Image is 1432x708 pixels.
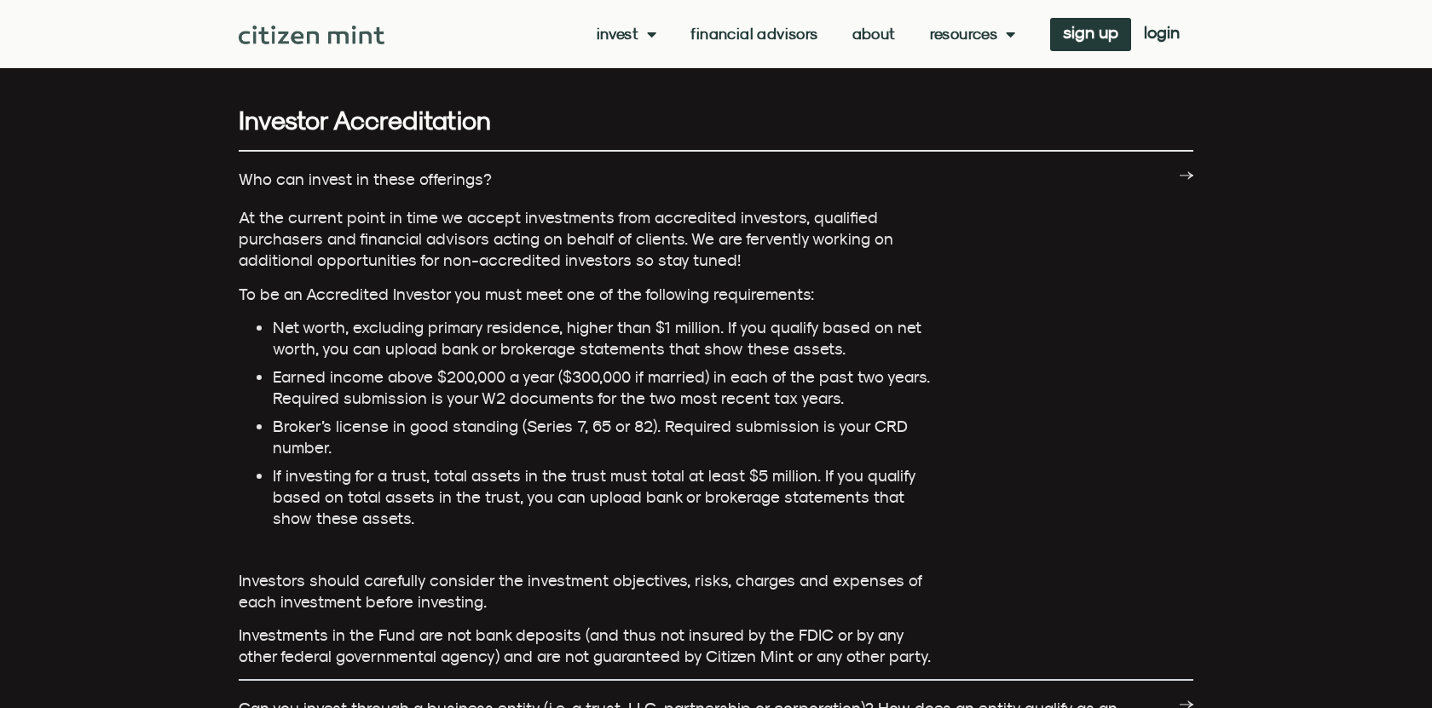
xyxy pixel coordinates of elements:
span: At the current point in time we accept investments from accredited investors, qualified purchaser... [239,208,893,269]
a: sign up [1050,18,1131,51]
li: Broker’s license in good standing (Series 7, 65 or 82). Required submission is your CRD number. [273,416,938,458]
a: Who can invest in these offerings? [239,170,492,188]
p: To be an Accredited Investor you must meet one of the following requirements: [239,284,938,305]
a: Invest [597,26,657,43]
a: About [852,26,896,43]
p: Investments in the Fund are not bank deposits (and thus not insured by the FDIC or by any other f... [239,625,938,667]
div: Who can invest in these offerings? [239,207,1193,681]
nav: Menu [597,26,1016,43]
span: login [1144,26,1180,38]
a: login [1131,18,1192,51]
span: sign up [1063,26,1118,38]
a: Financial Advisors [690,26,817,43]
a: Resources [930,26,1016,43]
div: Who can invest in these offerings? [239,152,1193,207]
h3: Investor Accreditation [239,107,1193,133]
li: If investing for a trust, total assets in the trust must total at least $5 million. If you qualif... [273,465,938,529]
p: Investors should carefully consider the investment objectives, risks, charges and expenses of eac... [239,570,938,613]
img: Citizen Mint [239,26,384,44]
li: Net worth, excluding primary residence, higher than $1 million. If you qualify based on net worth... [273,317,938,360]
li: Earned income above $200,000 a year ($300,000 if married) in each of the past two years. Required... [273,366,938,409]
